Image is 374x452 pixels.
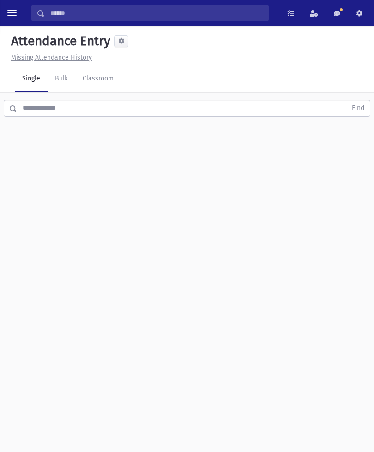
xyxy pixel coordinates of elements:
a: Missing Attendance History [7,54,92,62]
button: toggle menu [4,5,20,21]
a: Bulk [48,66,75,92]
a: Single [15,66,48,92]
u: Missing Attendance History [11,54,92,62]
input: Search [45,5,268,21]
h5: Attendance Entry [7,33,110,49]
button: Find [346,100,370,116]
a: Classroom [75,66,121,92]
